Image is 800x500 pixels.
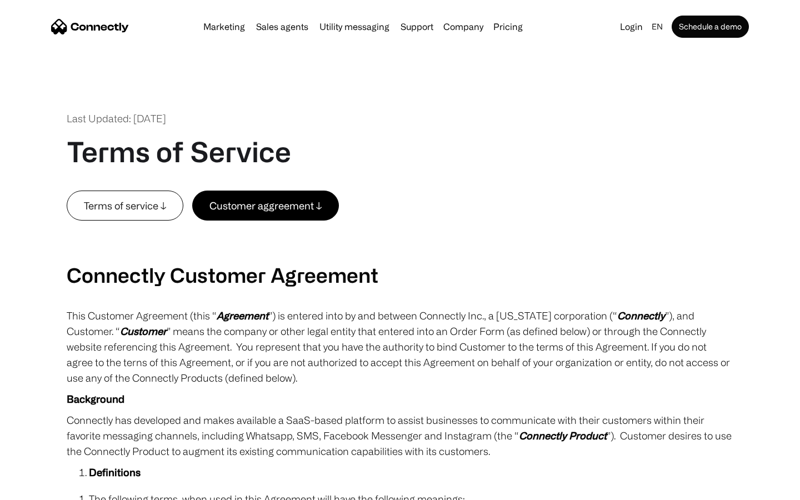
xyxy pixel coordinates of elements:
[396,22,438,31] a: Support
[617,310,665,321] em: Connectly
[89,467,141,478] strong: Definitions
[616,19,647,34] a: Login
[22,481,67,496] ul: Language list
[217,310,268,321] em: Agreement
[315,22,394,31] a: Utility messaging
[67,412,733,459] p: Connectly has developed and makes available a SaaS-based platform to assist businesses to communi...
[67,135,291,168] h1: Terms of Service
[67,393,124,404] strong: Background
[443,19,483,34] div: Company
[67,263,733,287] h2: Connectly Customer Agreement
[199,22,249,31] a: Marketing
[652,19,663,34] div: en
[84,198,166,213] div: Terms of service ↓
[489,22,527,31] a: Pricing
[672,16,749,38] a: Schedule a demo
[209,198,322,213] div: Customer aggreement ↓
[120,326,167,337] em: Customer
[67,221,733,236] p: ‍
[519,430,607,441] em: Connectly Product
[11,479,67,496] aside: Language selected: English
[252,22,313,31] a: Sales agents
[67,308,733,386] p: This Customer Agreement (this “ ”) is entered into by and between Connectly Inc., a [US_STATE] co...
[67,111,166,126] div: Last Updated: [DATE]
[67,242,733,257] p: ‍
